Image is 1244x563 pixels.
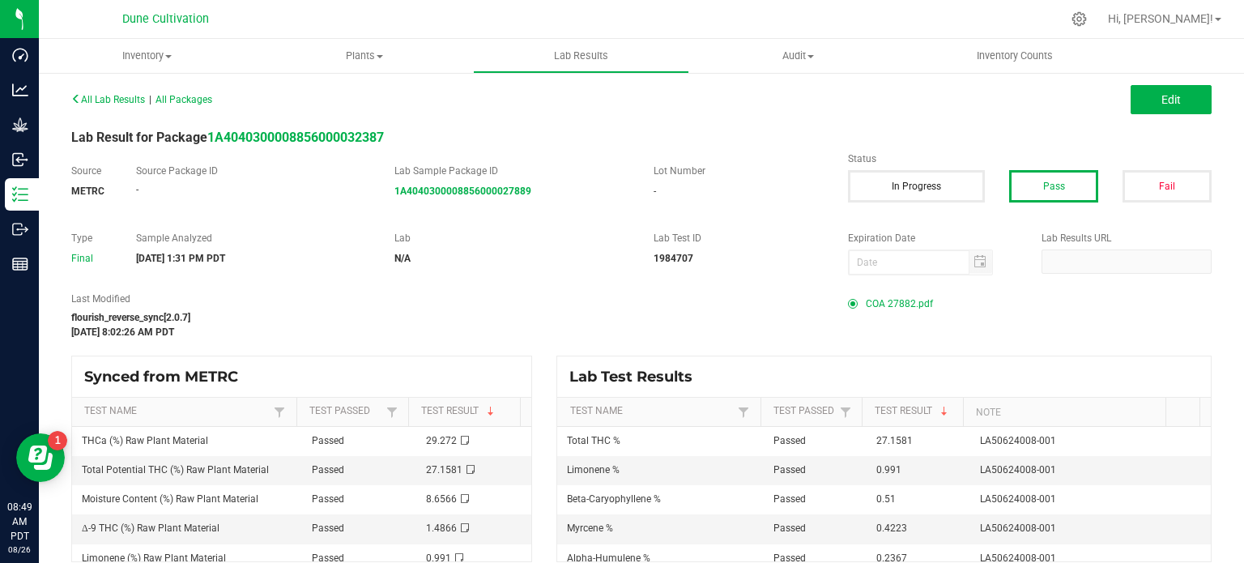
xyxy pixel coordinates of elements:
label: Lab Sample Package ID [394,164,629,178]
iframe: Resource center unread badge [48,431,67,450]
a: Filter [270,402,289,422]
span: Inventory Counts [955,49,1075,63]
span: - [654,186,656,197]
span: 8.6566 [426,493,457,505]
span: THCa (%) Raw Plant Material [82,435,208,446]
span: LA50624008-001 [980,493,1056,505]
label: Type [71,231,112,245]
label: Source Package ID [136,164,371,178]
label: Last Modified [71,292,824,306]
span: Edit [1161,93,1181,106]
span: Passed [312,493,344,505]
inline-svg: Inbound [12,151,28,168]
span: Total THC % [567,435,620,446]
a: Plants [256,39,473,73]
span: Lab Result for Package [71,130,384,145]
span: Sortable [484,405,497,418]
span: All Packages [155,94,212,105]
label: Status [848,151,1212,166]
span: Audit [690,49,905,63]
span: Sortable [938,405,951,418]
div: Final [71,251,112,266]
button: Fail [1123,170,1212,203]
span: - [136,184,138,195]
label: Lab Test ID [654,231,824,245]
span: | [149,94,151,105]
span: Synced from METRC [84,368,250,386]
span: 27.1581 [876,435,913,446]
span: COA 27882.pdf [866,292,933,316]
a: Filter [734,402,753,422]
label: Expiration Date [848,231,1018,245]
div: Manage settings [1069,11,1089,27]
a: Filter [382,402,402,422]
inline-svg: Grow [12,117,28,133]
span: Hi, [PERSON_NAME]! [1108,12,1213,25]
span: Beta-Caryophyllene % [567,493,661,505]
button: Pass [1009,170,1098,203]
inline-svg: Analytics [12,82,28,98]
label: Lot Number [654,164,824,178]
span: Total Potential THC (%) Raw Plant Material [82,464,269,476]
span: Passed [312,435,344,446]
span: 27.1581 [426,464,462,476]
a: Audit [689,39,906,73]
inline-svg: Dashboard [12,47,28,63]
a: Lab Results [473,39,690,73]
strong: flourish_reverse_sync[2.0.7] [71,312,190,323]
strong: [DATE] 1:31 PM PDT [136,253,225,264]
a: Test PassedSortable [309,405,382,418]
span: Limonene % [567,464,620,476]
a: Inventory Counts [906,39,1123,73]
label: Sample Analyzed [136,231,371,245]
a: Filter [836,402,855,422]
span: Passed [773,493,806,505]
span: Passed [312,464,344,476]
span: Plants [257,49,472,63]
a: Test PassedSortable [773,405,836,418]
strong: METRC [71,186,104,197]
span: LA50624008-001 [980,435,1056,446]
a: Test ResultSortable [421,405,514,418]
label: Lab Results URL [1042,231,1212,245]
inline-svg: Outbound [12,221,28,237]
a: 1A4040300008856000032387 [207,130,384,145]
span: 0.4223 [876,522,907,534]
inline-svg: Inventory [12,186,28,203]
span: Inventory [39,49,256,63]
span: Passed [773,464,806,476]
span: 0.991 [876,464,901,476]
a: Test NameSortable [84,405,270,418]
span: Δ-9 THC (%) Raw Plant Material [82,522,219,534]
span: Myrcene % [567,522,613,534]
span: 29.272 [426,435,457,446]
a: 1A4040300008856000027889 [394,186,531,197]
span: All Lab Results [71,94,145,105]
span: 1.4866 [426,522,457,534]
th: Note [963,398,1165,427]
label: Source [71,164,112,178]
span: LA50624008-001 [980,464,1056,476]
span: Lab Results [532,49,630,63]
iframe: Resource center [16,433,65,482]
span: Passed [312,522,344,534]
a: Inventory [39,39,256,73]
strong: 1984707 [654,253,693,264]
span: Passed [773,435,806,446]
form-radio-button: Primary COA [848,299,858,309]
p: 08:49 AM PDT [7,500,32,544]
button: Edit [1131,85,1212,114]
span: LA50624008-001 [980,522,1056,534]
span: Lab Test Results [569,368,705,386]
span: Dune Cultivation [122,12,209,26]
a: Test NameSortable [570,405,735,418]
span: Moisture Content (%) Raw Plant Material [82,493,258,505]
strong: N/A [394,253,411,264]
label: Lab [394,231,629,245]
button: In Progress [848,170,986,203]
strong: [DATE] 8:02:26 AM PDT [71,326,174,338]
span: Passed [773,522,806,534]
